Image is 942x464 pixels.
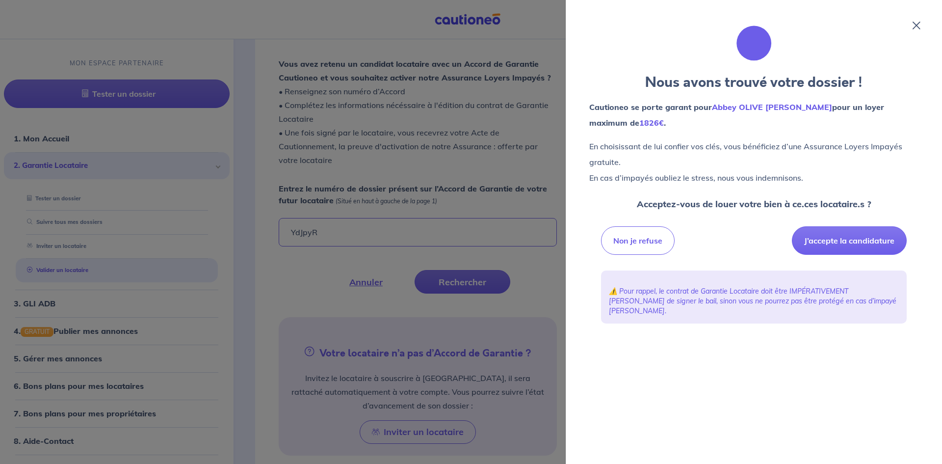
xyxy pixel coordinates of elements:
button: Non je refuse [601,226,675,255]
strong: Acceptez-vous de louer votre bien à ce.ces locataire.s ? [637,198,871,210]
p: En choisissant de lui confier vos clés, vous bénéficiez d’une Assurance Loyers Impayés gratuite. ... [589,138,918,186]
p: ⚠️ Pour rappel, le contrat de Garantie Locataire doit être IMPÉRATIVEMENT [PERSON_NAME] de signer... [609,286,899,316]
em: 1826€ [639,118,664,128]
strong: Nous avons trouvé votre dossier ! [645,73,863,92]
strong: Cautioneo se porte garant pour pour un loyer maximum de . [589,102,884,128]
button: J’accepte la candidature [792,226,907,255]
em: Abbey OLIVE [PERSON_NAME] [712,102,832,112]
img: illu_folder.svg [734,24,774,63]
